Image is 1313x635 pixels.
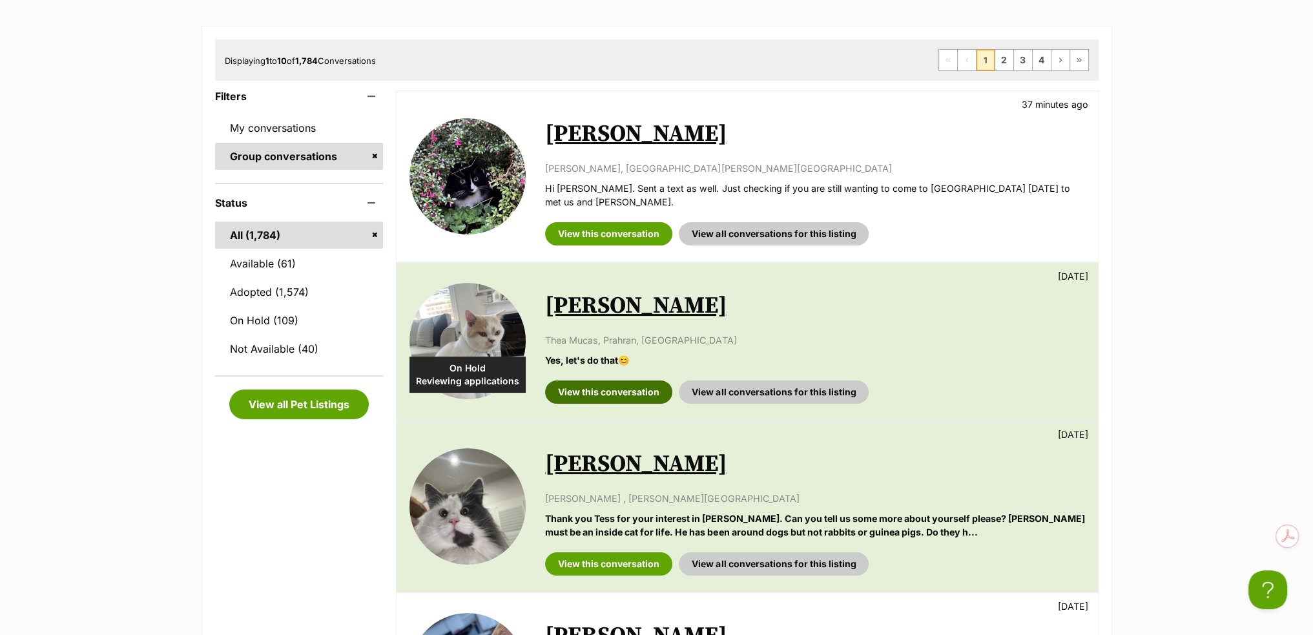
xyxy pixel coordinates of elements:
strong: 10 [277,56,287,66]
a: View all conversations for this listing [679,552,869,576]
img: Blair [409,448,526,565]
a: All (1,784) [215,222,384,249]
strong: 1,784 [295,56,318,66]
a: Adopted (1,574) [215,278,384,306]
a: [PERSON_NAME] [545,450,727,479]
a: Page 3 [1014,50,1032,70]
p: Hi [PERSON_NAME]. Sent a text as well. Just checking if you are still wanting to come to [GEOGRAP... [545,182,1084,209]
a: Not Available (40) [215,335,384,362]
p: Yes, let's do that😊 [545,353,1084,367]
a: Page 2 [995,50,1013,70]
a: My conversations [215,114,384,141]
span: Reviewing applications [409,375,526,388]
header: Status [215,197,384,209]
p: [DATE] [1058,599,1088,613]
p: Thank you Tess for your interest in [PERSON_NAME]. Can you tell us some more about yourself pleas... [545,512,1084,539]
span: Previous page [958,50,976,70]
p: [PERSON_NAME], [GEOGRAPHIC_DATA][PERSON_NAME][GEOGRAPHIC_DATA] [545,161,1084,175]
span: Displaying to of Conversations [225,56,376,66]
a: [PERSON_NAME] [545,120,727,149]
a: View all conversations for this listing [679,380,869,404]
p: [DATE] [1058,269,1088,283]
p: [DATE] [1058,428,1088,441]
a: View all conversations for this listing [679,222,869,245]
img: Percy [409,118,526,234]
a: View all Pet Listings [229,390,369,419]
nav: Pagination [938,49,1089,71]
div: On Hold [409,357,526,393]
a: Last page [1070,50,1088,70]
a: Next page [1051,50,1070,70]
p: Thea Mucas, Prahran, [GEOGRAPHIC_DATA] [545,333,1084,347]
img: Gary [409,283,526,399]
p: [PERSON_NAME] , [PERSON_NAME][GEOGRAPHIC_DATA] [545,492,1084,505]
a: Available (61) [215,250,384,277]
a: View this conversation [545,552,672,576]
strong: 1 [265,56,269,66]
p: 37 minutes ago [1022,98,1088,111]
a: On Hold (109) [215,307,384,334]
span: First page [939,50,957,70]
span: Page 1 [977,50,995,70]
a: Group conversations [215,143,384,170]
a: [PERSON_NAME] [545,291,727,320]
a: View this conversation [545,222,672,245]
iframe: Help Scout Beacon - Open [1248,570,1287,609]
header: Filters [215,90,384,102]
a: View this conversation [545,380,672,404]
a: Page 4 [1033,50,1051,70]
